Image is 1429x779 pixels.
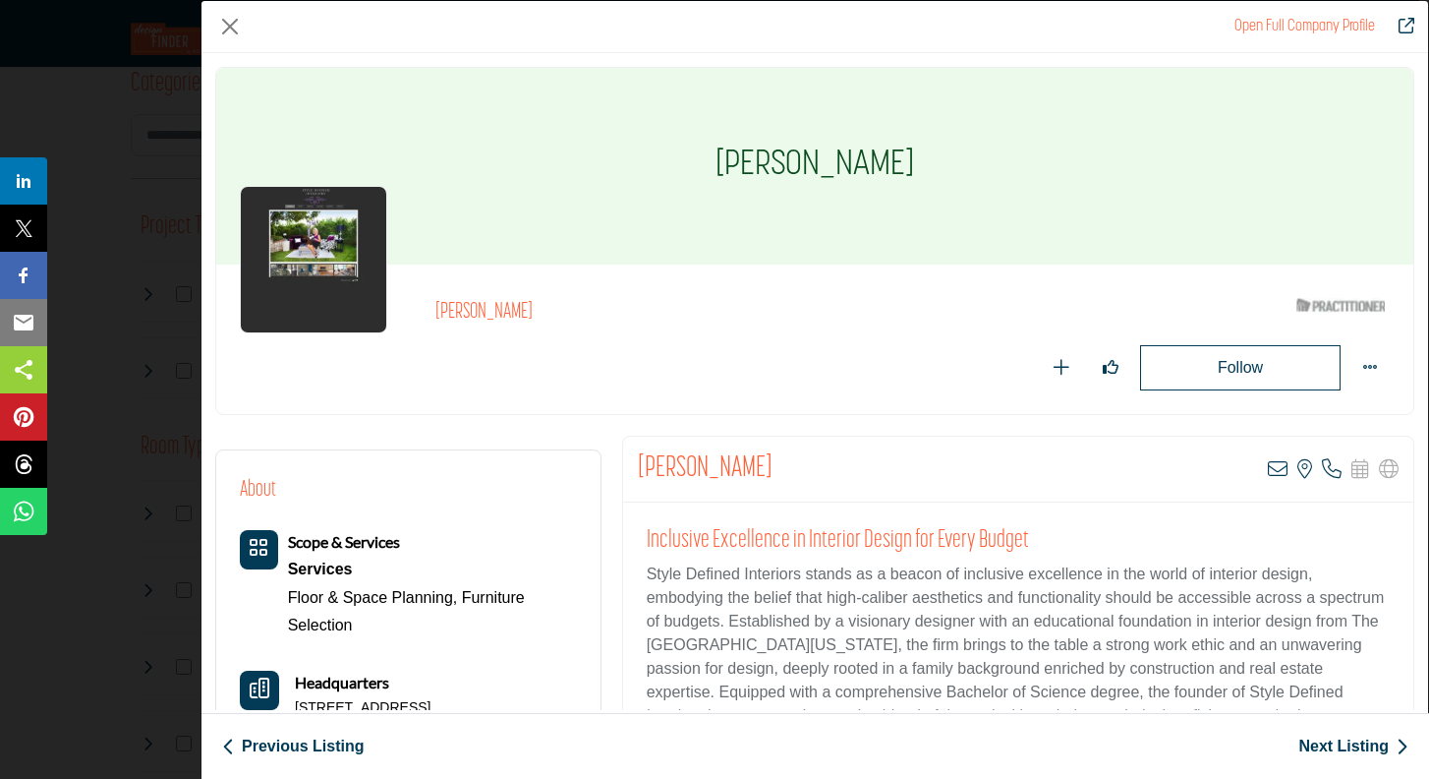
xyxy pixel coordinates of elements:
[1350,348,1390,388] button: More Options
[240,474,276,507] h2: About
[715,68,914,265] h1: [PERSON_NAME]
[240,530,278,569] button: Category Icon
[240,186,387,333] img: victoria-oxendine logo
[295,671,389,694] b: Headquarters
[288,555,577,584] a: Services
[647,526,1390,556] h2: Inclusive Excellence in Interior Design for Every Budget
[1140,345,1341,390] button: Redirect to login
[435,300,976,326] h2: [PERSON_NAME]
[1091,348,1130,388] button: Like
[647,563,1390,775] p: Style Defined Interiors stands as a beacon of inclusive excellence in the world of interior desig...
[222,735,364,758] a: Previous Listing
[1296,293,1385,318] img: ASID Qualified Practitioners
[288,589,458,606] a: Floor & Space Planning,
[288,589,525,633] a: Furniture Selection
[638,451,772,487] h2: Victoria Oxendine
[295,698,430,718] p: [STREET_ADDRESS]
[1385,15,1414,38] a: Redirect to victoria-oxendine
[1234,19,1375,34] a: Redirect to victoria-oxendine
[288,534,400,551] a: Scope & Services
[215,12,245,41] button: Close
[288,532,400,551] b: Scope & Services
[1042,348,1081,388] button: Add To List
[240,671,279,710] button: Headquarter icon
[1298,735,1408,758] a: Next Listing
[288,555,577,584] div: Interior and exterior spaces including lighting, layouts, furnishings, accessories, artwork, land...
